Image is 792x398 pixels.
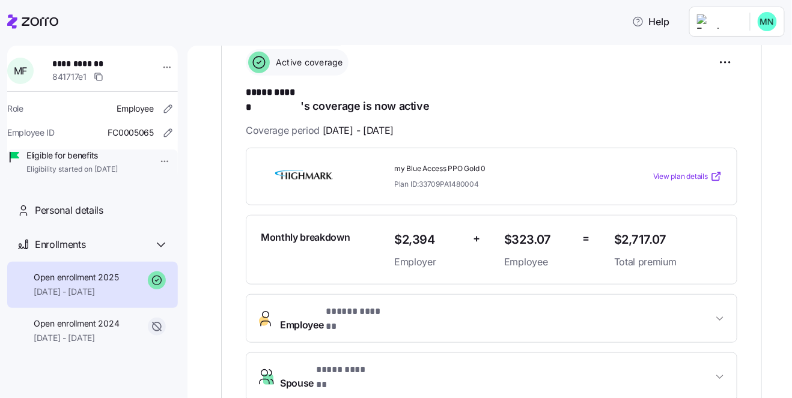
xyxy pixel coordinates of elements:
span: [DATE] - [DATE] [323,123,394,138]
img: b0ee0d05d7ad5b312d7e0d752ccfd4ca [758,12,777,31]
span: $2,394 [394,230,463,250]
span: Open enrollment 2024 [34,318,119,330]
span: Employee [117,103,154,115]
a: View plan details [653,170,722,182]
span: $2,717.07 [614,230,722,250]
span: 841717e1 [52,71,87,83]
span: FC0005065 [108,127,154,139]
span: my Blue Access PPO Gold 0 [394,164,605,174]
span: Monthly breakdown [261,230,350,245]
span: $323.07 [504,230,573,250]
span: + [473,230,480,247]
span: = [583,230,590,247]
span: Total premium [614,255,722,270]
span: Employee [504,255,573,270]
span: Open enrollment 2025 [34,271,118,283]
span: Active coverage [272,56,343,68]
span: Plan ID: 33709PA1480004 [394,179,479,189]
span: M F [14,66,27,76]
span: Employee [280,304,386,333]
span: Help [632,14,670,29]
span: [DATE] - [DATE] [34,332,119,344]
span: [DATE] - [DATE] [34,286,118,298]
h1: 's coverage is now active [246,85,737,113]
span: Eligibility started on [DATE] [26,164,118,175]
span: Coverage period [246,123,394,138]
span: Employer [394,255,463,270]
span: Eligible for benefits [26,149,118,161]
span: View plan details [653,171,708,182]
span: Employee ID [7,127,55,139]
span: Role [7,103,23,115]
span: Enrollments [35,237,85,252]
span: Personal details [35,203,103,218]
img: Highmark BlueCross BlueShield [261,163,347,190]
button: Help [623,10,680,34]
img: Employer logo [697,14,740,29]
span: Spouse [280,363,370,391]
